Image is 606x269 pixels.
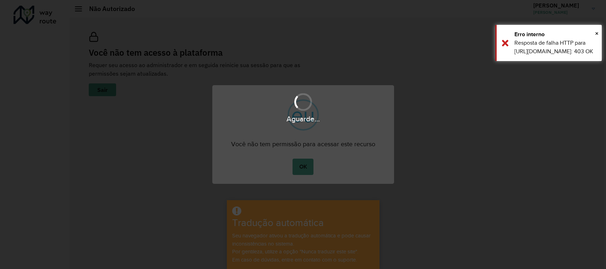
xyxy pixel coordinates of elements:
[286,115,320,123] font: Aguarde...
[595,29,599,37] font: ×
[595,28,599,39] button: Fechar
[514,31,545,37] font: Erro interno
[514,30,596,39] div: Erro interno
[514,40,593,54] font: Resposta de falha HTTP para [URL][DOMAIN_NAME]: 403 OK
